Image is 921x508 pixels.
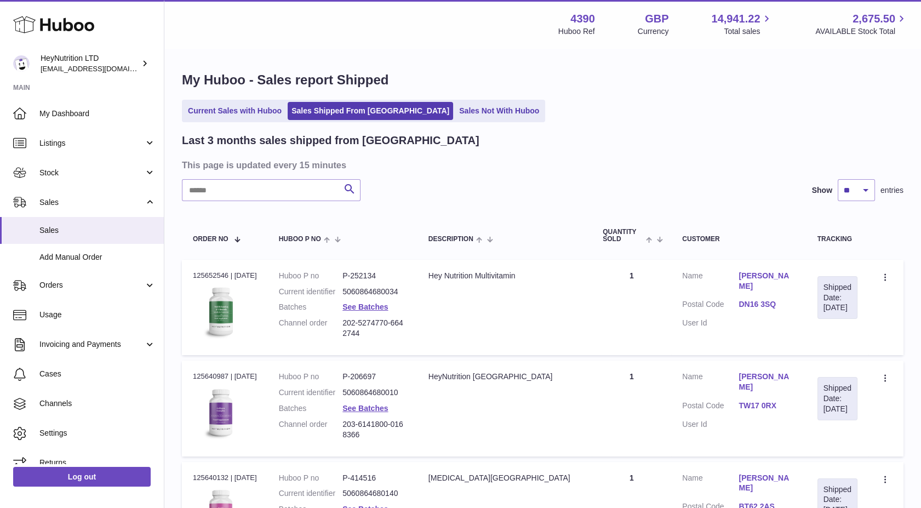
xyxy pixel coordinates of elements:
[682,419,739,430] dt: User Id
[815,26,908,37] span: AVAILABLE Stock Total
[193,372,257,381] div: 125640987 | [DATE]
[739,271,795,292] a: [PERSON_NAME]
[342,488,407,499] dd: 5060864680140
[428,271,581,281] div: Hey Nutrition Multivitamin
[880,185,903,196] span: entries
[603,229,643,243] span: Quantity Sold
[558,26,595,37] div: Huboo Ref
[279,236,321,243] span: Huboo P no
[739,473,795,494] a: [PERSON_NAME]
[279,473,343,483] dt: Huboo P no
[193,473,257,483] div: 125640132 | [DATE]
[279,372,343,382] dt: Huboo P no
[13,467,151,487] a: Log out
[817,236,857,243] div: Tracking
[193,236,228,243] span: Order No
[279,403,343,414] dt: Batches
[279,318,343,339] dt: Channel order
[39,109,156,119] span: My Dashboard
[279,387,343,398] dt: Current identifier
[682,299,739,312] dt: Postal Code
[682,473,739,496] dt: Name
[739,372,795,392] a: [PERSON_NAME]
[41,64,161,73] span: [EMAIL_ADDRESS][DOMAIN_NAME]
[39,225,156,236] span: Sales
[428,236,473,243] span: Description
[193,271,257,281] div: 125652546 | [DATE]
[41,53,139,74] div: HeyNutrition LTD
[682,401,739,414] dt: Postal Code
[592,361,671,456] td: 1
[823,383,851,414] div: Shipped Date: [DATE]
[193,385,248,440] img: 43901725567622.jpeg
[39,369,156,379] span: Cases
[279,271,343,281] dt: Huboo P no
[711,12,760,26] span: 14,941.22
[193,284,248,339] img: 43901725567377.jpeg
[39,339,144,350] span: Invoicing and Payments
[682,271,739,294] dt: Name
[812,185,832,196] label: Show
[682,318,739,328] dt: User Id
[342,387,407,398] dd: 5060864680010
[815,12,908,37] a: 2,675.50 AVAILABLE Stock Total
[724,26,773,37] span: Total sales
[739,401,795,411] a: TW17 0RX
[570,12,595,26] strong: 4390
[342,271,407,281] dd: P-252134
[288,102,453,120] a: Sales Shipped From [GEOGRAPHIC_DATA]
[39,280,144,290] span: Orders
[342,473,407,483] dd: P-414516
[279,488,343,499] dt: Current identifier
[39,428,156,438] span: Settings
[39,458,156,468] span: Returns
[39,168,144,178] span: Stock
[342,302,388,311] a: See Batches
[428,473,581,483] div: [MEDICAL_DATA][GEOGRAPHIC_DATA]
[39,138,144,149] span: Listings
[823,282,851,313] div: Shipped Date: [DATE]
[455,102,543,120] a: Sales Not With Huboo
[342,318,407,339] dd: 202-5274770-6642744
[39,310,156,320] span: Usage
[279,419,343,440] dt: Channel order
[13,55,30,72] img: info@heynutrition.com
[739,299,795,310] a: DN16 3SQ
[342,287,407,297] dd: 5060864680034
[428,372,581,382] div: HeyNutrition [GEOGRAPHIC_DATA]
[682,372,739,395] dt: Name
[342,372,407,382] dd: P-206697
[39,252,156,262] span: Add Manual Order
[645,12,668,26] strong: GBP
[182,159,901,171] h3: This page is updated every 15 minutes
[853,12,895,26] span: 2,675.50
[638,26,669,37] div: Currency
[182,133,479,148] h2: Last 3 months sales shipped from [GEOGRAPHIC_DATA]
[711,12,773,37] a: 14,941.22 Total sales
[682,236,795,243] div: Customer
[279,287,343,297] dt: Current identifier
[592,260,671,355] td: 1
[39,197,144,208] span: Sales
[342,404,388,413] a: See Batches
[342,419,407,440] dd: 203-6141800-0168366
[182,71,903,89] h1: My Huboo - Sales report Shipped
[39,398,156,409] span: Channels
[279,302,343,312] dt: Batches
[184,102,285,120] a: Current Sales with Huboo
